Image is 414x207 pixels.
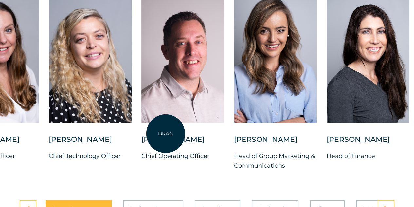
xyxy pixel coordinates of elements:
p: Chief Operating Officer [141,151,224,161]
div: [PERSON_NAME] [234,135,317,151]
p: Head of Finance [327,151,409,161]
div: [PERSON_NAME] [141,135,224,151]
p: Chief Technology Officer [49,151,132,161]
p: Head of Group Marketing & Communications [234,151,317,171]
div: [PERSON_NAME] [49,135,132,151]
div: [PERSON_NAME] [327,135,409,151]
